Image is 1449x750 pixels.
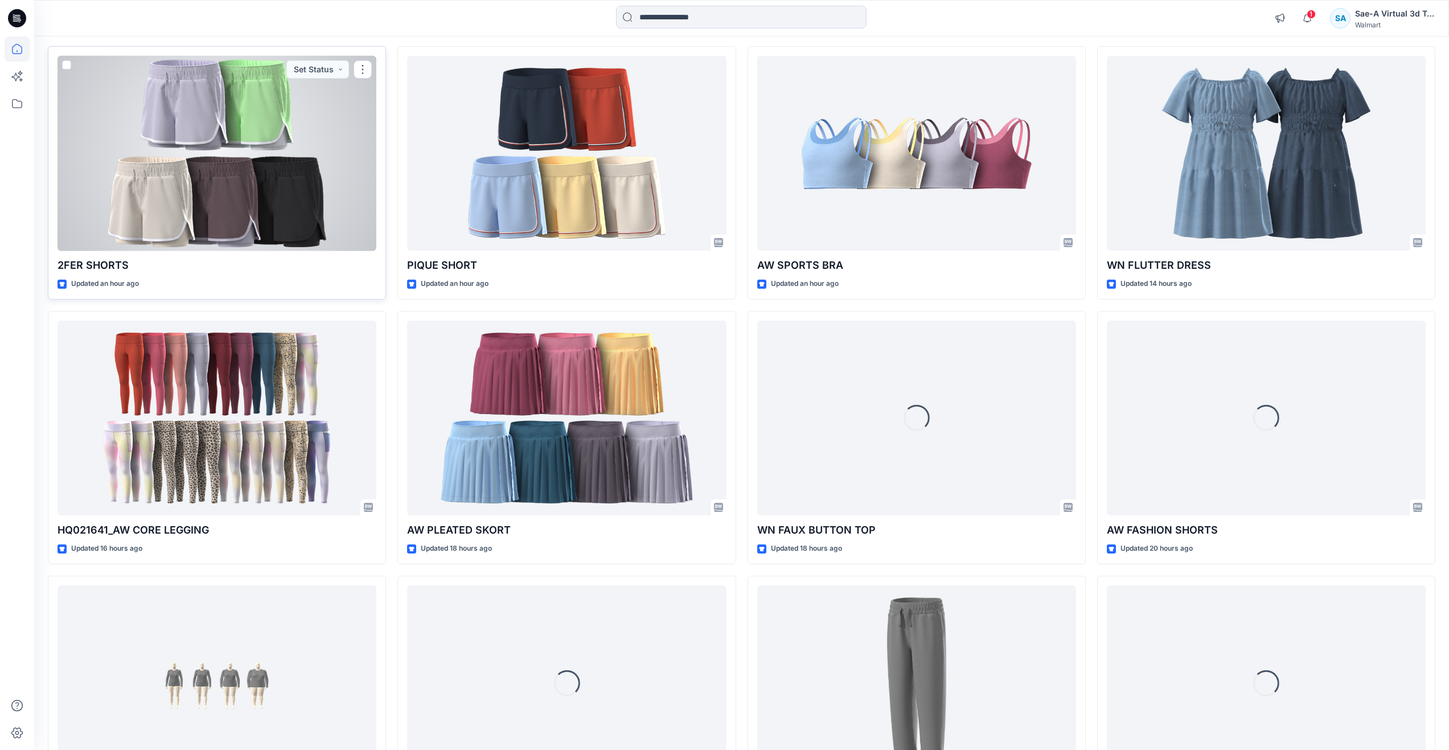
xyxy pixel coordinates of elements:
p: Updated 18 hours ago [771,543,842,555]
p: WN FLUTTER DRESS [1107,257,1426,273]
p: PIQUE SHORT [407,257,726,273]
span: 1 [1307,10,1316,19]
div: Sae-A Virtual 3d Team [1355,7,1435,21]
p: HQ021641_AW CORE LEGGING [58,522,376,538]
p: Updated 16 hours ago [71,543,142,555]
p: AW PLEATED SKORT [407,522,726,538]
a: WN FLUTTER DRESS [1107,56,1426,251]
p: Updated an hour ago [71,278,139,290]
p: Updated an hour ago [771,278,839,290]
p: Updated 14 hours ago [1120,278,1192,290]
a: AW SPORTS BRA [757,56,1076,251]
a: AW PLEATED SKORT [407,321,726,516]
div: SA [1330,8,1351,28]
a: HQ021641_AW CORE LEGGING [58,321,376,516]
p: 2FER SHORTS [58,257,376,273]
p: AW FASHION SHORTS [1107,522,1426,538]
p: Updated 20 hours ago [1120,543,1193,555]
p: Updated an hour ago [421,278,489,290]
p: Updated 18 hours ago [421,543,492,555]
p: AW SPORTS BRA [757,257,1076,273]
div: Walmart [1355,21,1435,29]
a: PIQUE SHORT [407,56,726,251]
a: 2FER SHORTS [58,56,376,251]
p: WN FAUX BUTTON TOP [757,522,1076,538]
